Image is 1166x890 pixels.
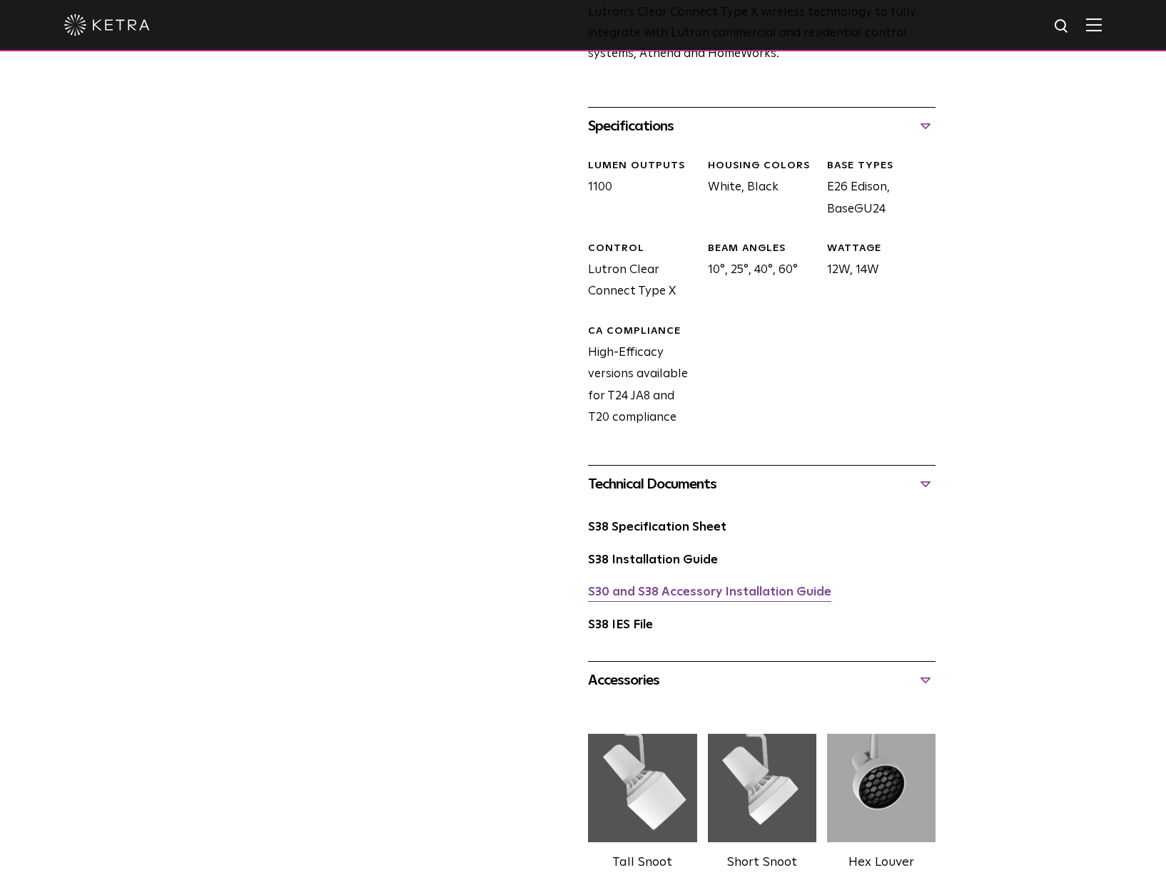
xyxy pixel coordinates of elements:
[588,521,726,533] a: S38 Specification Sheet
[577,242,696,303] div: Lutron Clear Connect Type X
[64,14,150,36] img: ketra-logo-2019-white
[588,115,936,138] div: Specifications
[1086,18,1102,31] img: Hamburger%20Nav.svg
[708,159,816,173] div: HOUSING COLORS
[827,727,936,849] img: 3b1b0dc7630e9da69e6b
[816,159,936,220] div: E26 Edison, BaseGU24
[708,242,816,256] div: BEAM ANGLES
[827,242,936,256] div: WATTAGE
[588,586,831,598] a: S30 and S38 Accessory Installation Guide
[588,619,653,631] a: S38 IES File
[816,242,936,303] div: 12W, 14W
[588,242,696,256] div: CONTROL
[588,324,696,339] div: CA Compliance
[1053,18,1071,36] img: search icon
[612,856,672,869] label: Tall Snoot
[588,727,696,849] img: 561d9251a6fee2cab6f1
[697,242,816,303] div: 10°, 25°, 40°, 60°
[577,159,696,220] div: 1100
[848,856,914,869] label: Hex Louver
[827,159,936,173] div: BASE TYPES
[588,554,718,566] a: S38 Installation Guide
[588,159,696,173] div: LUMEN OUTPUTS
[588,473,936,496] div: Technical Documents
[708,727,816,849] img: 28b6e8ee7e7e92b03ac7
[588,669,936,692] div: Accessories
[577,324,696,429] div: High-Efficacy versions available for T24 JA8 and T20 compliance
[697,159,816,220] div: White, Black
[727,856,797,869] label: Short Snoot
